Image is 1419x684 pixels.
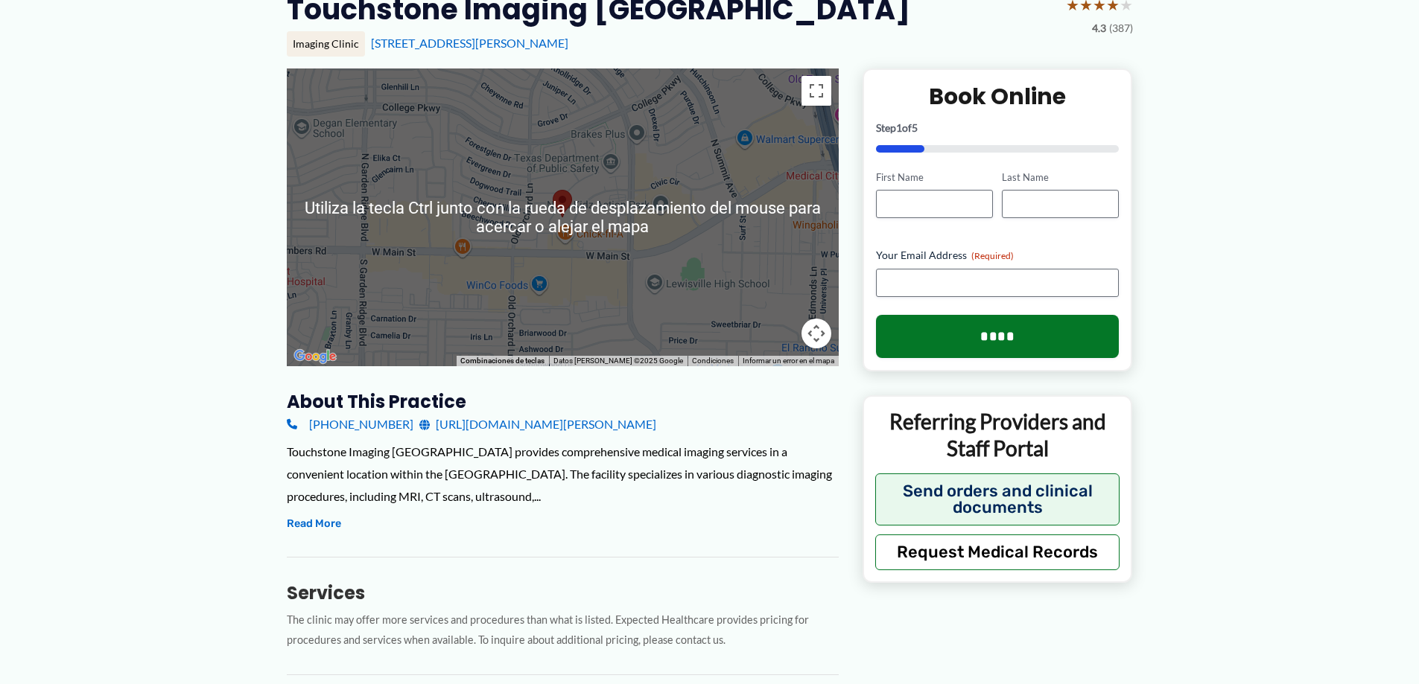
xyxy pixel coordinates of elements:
div: Touchstone Imaging [GEOGRAPHIC_DATA] provides comprehensive medical imaging services in a conveni... [287,441,839,507]
label: First Name [876,170,993,185]
button: Request Medical Records [875,534,1120,570]
a: Abrir esta área en Google Maps (se abre en una ventana nueva) [291,347,340,366]
span: 4.3 [1092,19,1106,38]
p: The clinic may offer more services and procedures than what is listed. Expected Healthcare provid... [287,610,839,651]
div: Imaging Clinic [287,31,365,57]
button: Controles de visualización del mapa [801,319,831,348]
button: Activar o desactivar la vista de pantalla completa [801,76,831,106]
h2: Book Online [876,82,1120,111]
button: Send orders and clinical documents [875,473,1120,525]
button: Read More [287,515,341,533]
a: Condiciones (se abre en una nueva pestaña) [692,357,734,365]
h3: Services [287,581,839,604]
a: [PHONE_NUMBER] [287,413,413,435]
label: Your Email Address [876,248,1120,263]
a: [STREET_ADDRESS][PERSON_NAME] [371,36,568,50]
img: Google [291,347,340,366]
span: 5 [912,121,918,134]
p: Referring Providers and Staff Portal [875,408,1120,462]
a: [URL][DOMAIN_NAME][PERSON_NAME] [419,413,656,435]
button: Combinaciones de teclas [460,356,545,366]
span: 1 [896,121,902,134]
p: Step of [876,123,1120,133]
label: Last Name [1002,170,1119,185]
h3: About this practice [287,390,839,413]
a: Informar un error en el mapa [743,357,834,365]
span: (Required) [971,250,1014,261]
span: (387) [1109,19,1133,38]
span: Datos [PERSON_NAME] ©2025 Google [553,357,683,365]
